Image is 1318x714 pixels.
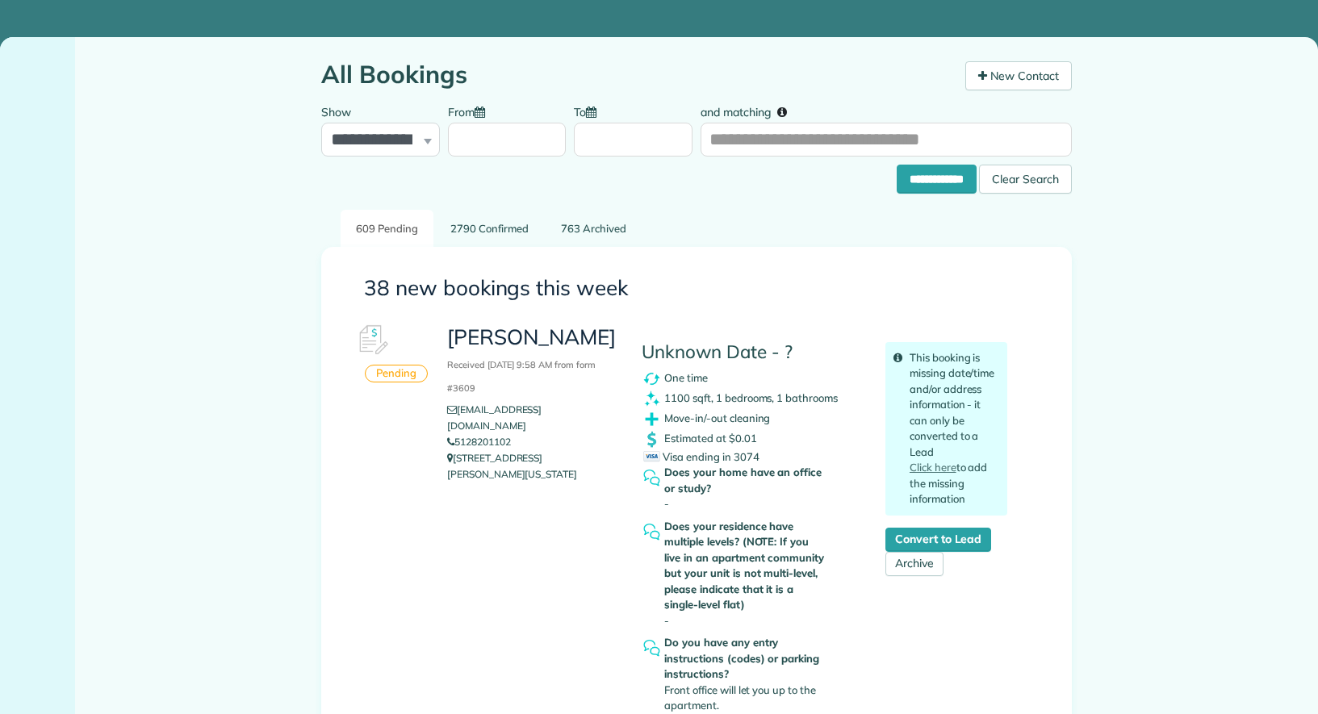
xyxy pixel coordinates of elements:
[885,342,1007,516] div: This booking is missing date/time and/or address information - it can only be converted to a Lead...
[642,522,662,542] img: question_symbol_icon-fa7b350da2b2fea416cef77984ae4cf4944ea5ab9e3d5925827a5d6b7129d3f6.png
[664,683,816,712] span: Front office will let you up to the apartment.
[574,96,605,126] label: To
[979,167,1072,180] a: Clear Search
[321,61,953,88] h1: All Bookings
[664,411,770,424] span: Move-in/-out cleaning
[664,635,827,683] strong: Do you have any entry instructions (codes) or parking instructions?
[642,342,861,362] h4: Unknown Date - ?
[447,450,617,482] p: [STREET_ADDRESS][PERSON_NAME][US_STATE]
[642,638,662,658] img: question_symbol_icon-fa7b350da2b2fea416cef77984ae4cf4944ea5ab9e3d5925827a5d6b7129d3f6.png
[348,316,396,365] img: Booking #614206
[664,465,827,496] strong: Does your home have an office or study?
[965,61,1072,90] a: New Contact
[448,96,493,126] label: From
[447,326,617,395] h3: [PERSON_NAME]
[546,210,642,248] a: 763 Archived
[664,497,669,510] span: -
[664,431,756,444] span: Estimated at $0.01
[364,277,1029,300] h3: 38 new bookings this week
[664,519,827,613] strong: Does your residence have multiple levels? (NOTE: If you live in an apartment community but your u...
[642,468,662,488] img: question_symbol_icon-fa7b350da2b2fea416cef77984ae4cf4944ea5ab9e3d5925827a5d6b7129d3f6.png
[642,429,662,449] img: dollar_symbol_icon-bd8a6898b2649ec353a9eba708ae97d8d7348bddd7d2aed9b7e4bf5abd9f4af5.png
[341,210,433,248] a: 609 Pending
[664,614,669,627] span: -
[664,390,838,403] span: 1100 sqft, 1 bedrooms, 1 bathrooms
[885,528,991,552] a: Convert to Lead
[664,370,708,383] span: One time
[642,409,662,429] img: extras_symbol_icon-f5f8d448bd4f6d592c0b405ff41d4b7d97c126065408080e4130a9468bdbe444.png
[365,365,428,383] div: Pending
[447,359,596,394] small: Received [DATE] 9:58 AM from form #3609
[642,389,662,409] img: clean_symbol_icon-dd072f8366c07ea3eb8378bb991ecd12595f4b76d916a6f83395f9468ae6ecae.png
[642,369,662,389] img: recurrence_symbol_icon-7cc721a9f4fb8f7b0289d3d97f09a2e367b638918f1a67e51b1e7d8abe5fb8d8.png
[701,96,798,126] label: and matching
[447,403,542,432] a: [EMAIL_ADDRESS][DOMAIN_NAME]
[910,461,956,474] a: Click here
[435,210,544,248] a: 2790 Confirmed
[979,165,1072,194] div: Clear Search
[885,552,944,576] a: Archive
[643,450,759,463] span: Visa ending in 3074
[447,436,511,448] a: 5128201102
